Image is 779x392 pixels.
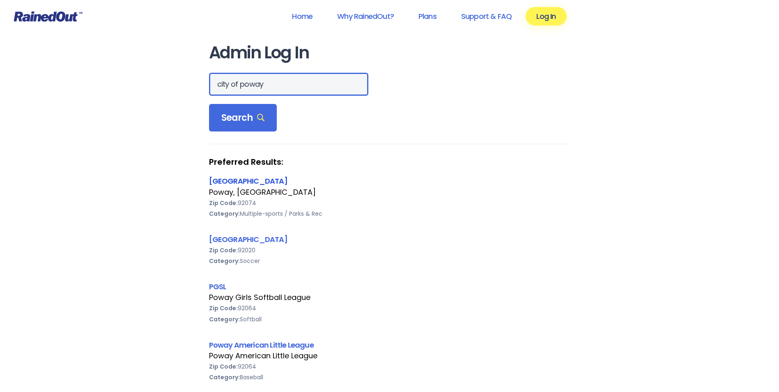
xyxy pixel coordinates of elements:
a: [GEOGRAPHIC_DATA] [209,176,287,186]
input: Search Orgs… [209,73,368,96]
a: Home [281,7,323,25]
b: Zip Code: [209,246,238,254]
div: Poway American Little League [209,339,570,350]
h1: Admin Log In [209,44,570,62]
div: Poway, [GEOGRAPHIC_DATA] [209,187,570,198]
a: Poway American Little League [209,340,314,350]
b: Zip Code: [209,362,238,371]
div: [GEOGRAPHIC_DATA] [209,175,570,187]
div: 92064 [209,303,570,314]
div: Softball [209,314,570,325]
div: Soccer [209,256,570,266]
a: PGSL [209,281,226,292]
div: PGSL [209,281,570,292]
a: Support & FAQ [450,7,522,25]
div: 92020 [209,245,570,256]
b: Category: [209,257,240,265]
strong: Preferred Results: [209,157,570,167]
b: Category: [209,315,240,323]
div: 92074 [209,198,570,208]
b: Category: [209,373,240,381]
div: Search [209,104,277,132]
div: 92064 [209,361,570,372]
div: Poway American Little League [209,350,570,361]
div: [GEOGRAPHIC_DATA] [209,234,570,245]
a: [GEOGRAPHIC_DATA] [209,234,287,244]
div: Baseball [209,372,570,383]
b: Zip Code: [209,199,238,207]
a: Why RainedOut? [326,7,404,25]
div: Multiple-sports / Parks & Rec [209,208,570,219]
b: Zip Code: [209,304,238,312]
b: Category: [209,210,240,218]
div: Poway Girls Softball League [209,292,570,303]
a: Log In [526,7,566,25]
a: Plans [408,7,447,25]
span: Search [221,112,265,124]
